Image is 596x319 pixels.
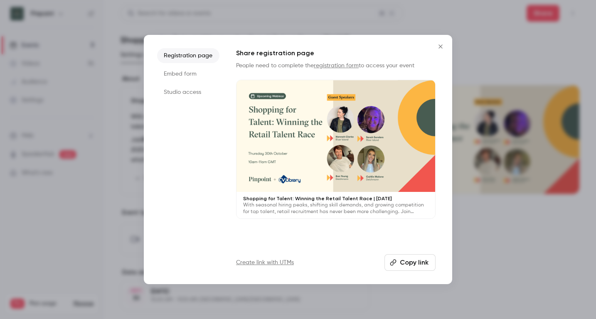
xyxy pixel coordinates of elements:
li: Registration page [157,48,219,63]
p: People need to complete the to access your event [236,61,436,70]
li: Embed form [157,66,219,81]
p: Shopping for Talent: Winning the Retail Talent Race | [DATE] [243,195,429,202]
a: Shopping for Talent: Winning the Retail Talent Race | [DATE]With seasonal hiring peaks, shifting ... [236,80,436,219]
p: With seasonal hiring peaks, shifting skill demands, and growing competition for top talent, retai... [243,202,429,215]
a: Create link with UTMs [236,258,294,267]
h1: Share registration page [236,48,436,58]
button: Close [432,38,449,55]
li: Studio access [157,85,219,100]
a: registration form [314,63,359,69]
button: Copy link [384,254,436,271]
